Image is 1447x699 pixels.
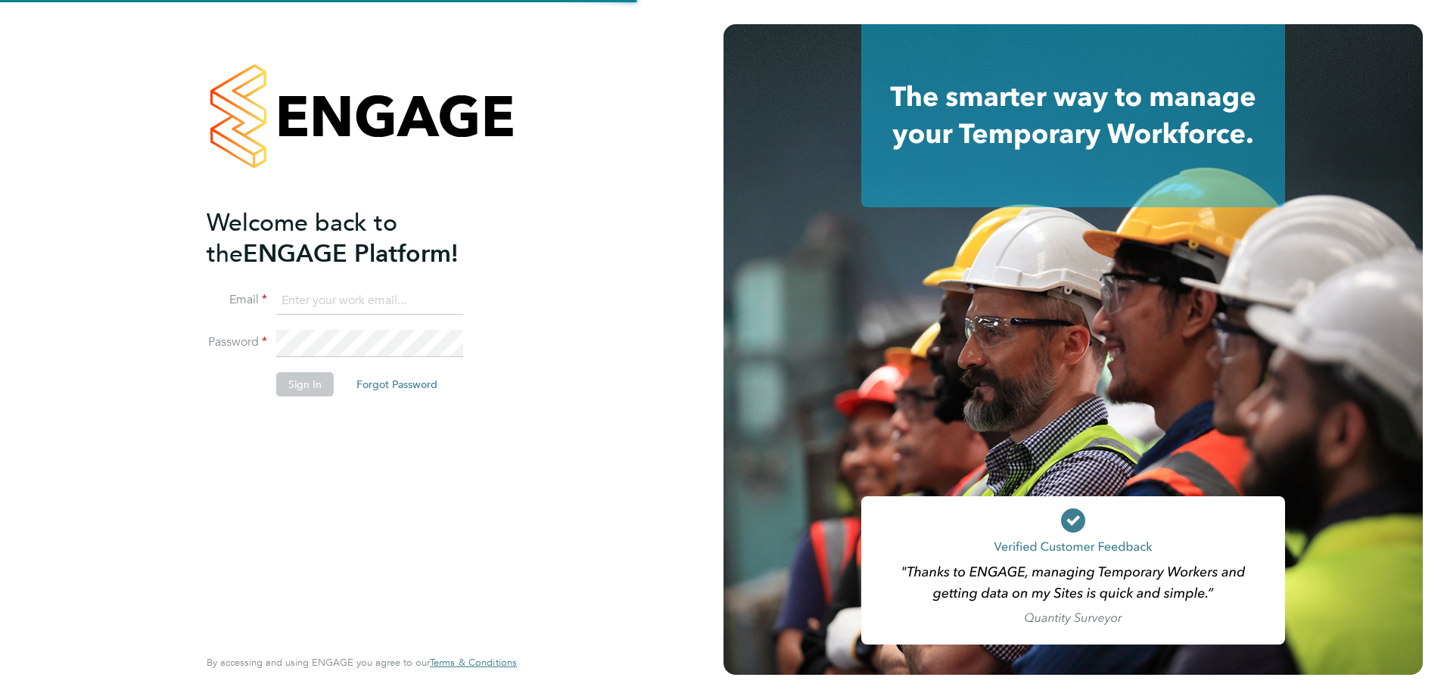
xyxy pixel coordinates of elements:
[207,334,267,350] label: Password
[344,372,450,396] button: Forgot Password
[207,208,397,269] span: Welcome back to the
[207,207,502,269] h2: ENGAGE Platform!
[276,372,334,396] button: Sign In
[207,656,517,669] span: By accessing and using ENGAGE you agree to our
[207,292,267,308] label: Email
[276,287,463,315] input: Enter your work email...
[430,657,517,669] a: Terms & Conditions
[430,656,517,669] span: Terms & Conditions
